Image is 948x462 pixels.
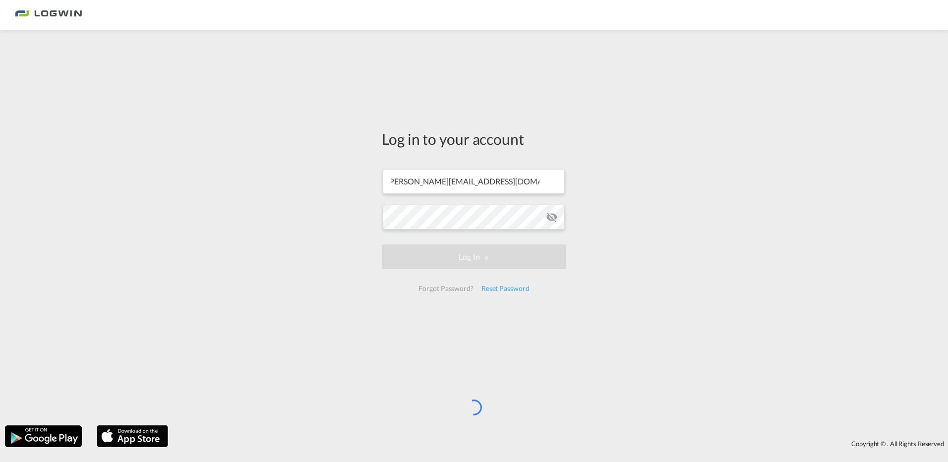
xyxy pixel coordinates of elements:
[415,280,477,297] div: Forgot Password?
[382,128,566,149] div: Log in to your account
[15,4,82,26] img: 2761ae10d95411efa20a1f5e0282d2d7.png
[546,211,558,223] md-icon: icon-eye-off
[4,424,83,448] img: google.png
[382,244,566,269] button: LOGIN
[173,435,948,452] div: Copyright © . All Rights Reserved
[477,280,533,297] div: Reset Password
[96,424,169,448] img: apple.png
[383,169,565,194] input: Enter email/phone number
